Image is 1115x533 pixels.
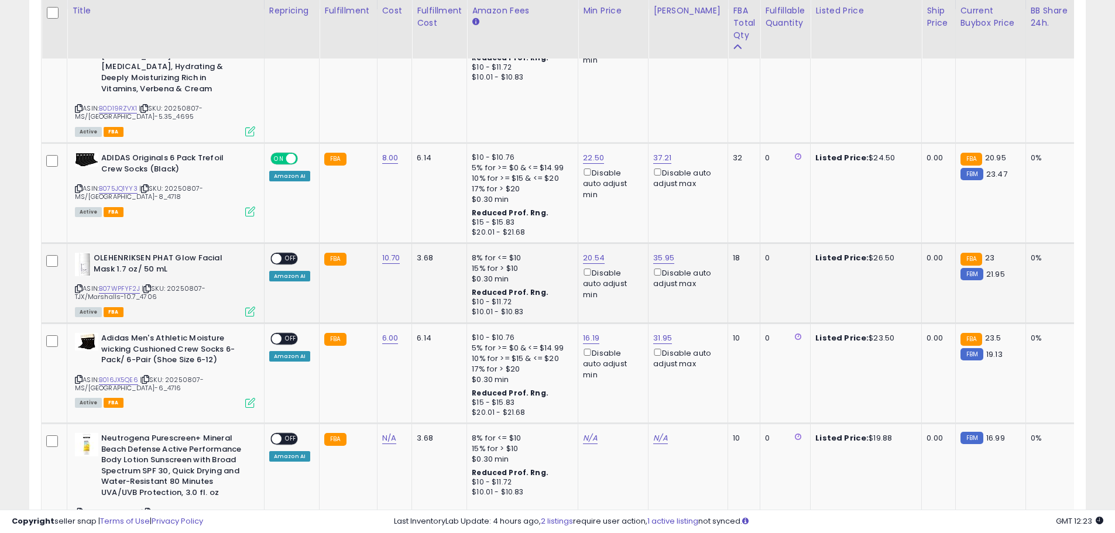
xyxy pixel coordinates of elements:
div: Amazon AI [269,171,310,181]
b: Reduced Prof. Rng. [472,208,548,218]
div: Amazon Fees [472,5,573,17]
a: N/A [382,432,396,444]
span: FBA [104,127,123,137]
a: 10.70 [382,252,400,264]
a: 8.00 [382,152,399,164]
span: OFF [282,254,300,264]
div: $10 - $11.72 [472,297,569,307]
div: 17% for > $20 [472,184,569,194]
div: Cost [382,5,407,17]
div: Ship Price [927,5,950,29]
div: Amazon AI [269,351,310,362]
div: 3.68 [417,433,458,443]
b: ADIDAS Originals 6 Pack Trefoil Crew Socks (Black) [101,153,243,177]
div: BB Share 24h. [1031,5,1073,29]
strong: Copyright [12,515,54,527]
div: Disable auto adjust max [653,166,719,189]
div: Disable auto adjust min [583,166,639,200]
a: B016JX5QE6 [99,375,138,385]
div: 6.14 [417,153,458,163]
span: OFF [282,434,300,444]
a: 6.00 [382,332,399,344]
b: OLEHENRIKSEN PHAT Glow Facial Mask 1.7 oz/ 50 mL [94,253,236,277]
div: $26.50 [815,253,912,263]
small: FBA [324,253,346,266]
b: Listed Price: [815,152,869,163]
div: $0.30 min [472,454,569,465]
div: 0 [765,433,801,443]
div: $0.30 min [472,194,569,205]
small: FBA [324,153,346,166]
b: Listed Price: [815,252,869,263]
div: ASIN: [75,18,255,135]
b: Listed Price: [815,332,869,343]
span: | SKU: 20250807-MS/[GEOGRAPHIC_DATA]-8_4718 [75,184,204,201]
div: Title [72,5,259,17]
span: 16.99 [986,432,1005,443]
b: Adidas Men's Athletic Moisture wicking Cushioned Crew Socks 6-Pack/ 6-Pair (Shoe Size 6-12) [101,333,243,369]
a: Terms of Use [100,515,150,527]
img: 31tXE9U5IgL._SL40_.jpg [75,253,91,276]
div: FBA Total Qty [733,5,755,42]
div: $10.01 - $10.83 [472,73,569,82]
div: 0.00 [927,333,946,343]
span: 23.5 [985,332,1001,343]
small: FBA [324,433,346,446]
a: 1 active listing [647,515,698,527]
b: Reduced Prof. Rng. [472,388,548,398]
span: 19.13 [986,349,1003,360]
span: 23.47 [986,169,1007,180]
a: 37.21 [653,152,671,164]
small: FBM [960,168,983,180]
small: FBA [324,333,346,346]
div: Fulfillable Quantity [765,5,805,29]
span: All listings currently available for purchase on Amazon [75,398,102,408]
div: $10.01 - $10.83 [472,487,569,497]
a: Privacy Policy [152,515,203,527]
div: 0% [1031,253,1069,263]
small: FBM [960,432,983,444]
small: FBA [960,153,982,166]
div: $15 - $15.83 [472,218,569,228]
div: Min Price [583,5,643,17]
div: 10 [733,433,751,443]
small: FBA [960,333,982,346]
div: ASIN: [75,333,255,407]
div: 0% [1031,433,1069,443]
div: Disable auto adjust max [653,266,719,289]
div: 0.00 [927,153,946,163]
span: | SKU: 20250807-MS/[GEOGRAPHIC_DATA]-5.35_4695 [75,104,203,121]
div: $19.88 [815,433,912,443]
a: N/A [653,432,667,444]
div: 0.00 [927,253,946,263]
small: FBM [960,268,983,280]
span: 20.95 [985,152,1006,163]
span: All listings currently available for purchase on Amazon [75,307,102,317]
a: B075JQ1YY3 [99,184,138,194]
b: Listed Price: [815,432,869,443]
a: B07WPFYF2J [99,284,140,294]
div: Current Buybox Price [960,5,1021,29]
div: Disable auto adjust min [583,266,639,300]
img: 31S3OfdulpL._SL40_.jpg [75,433,98,456]
div: 10 [733,333,751,343]
div: seller snap | | [12,516,203,527]
div: $10 - $10.76 [472,153,569,163]
div: 0% [1031,153,1069,163]
span: 2025-08-15 12:23 GMT [1056,515,1103,527]
div: 3.68 [417,253,458,263]
a: 2 listings [541,515,573,527]
div: Fulfillment Cost [417,5,462,29]
div: 6.14 [417,333,458,343]
div: Last InventoryLab Update: 4 hours ago, require user action, not synced. [394,516,1103,527]
div: 15% for > $10 [472,443,569,454]
div: Disable auto adjust max [653,346,719,369]
div: Fulfillment [324,5,372,17]
div: Repricing [269,5,314,17]
span: FBA [104,307,123,317]
div: $23.50 [815,333,912,343]
div: 32 [733,153,751,163]
div: $0.30 min [472,374,569,385]
a: 35.95 [653,252,674,264]
a: 16.19 [583,332,599,344]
